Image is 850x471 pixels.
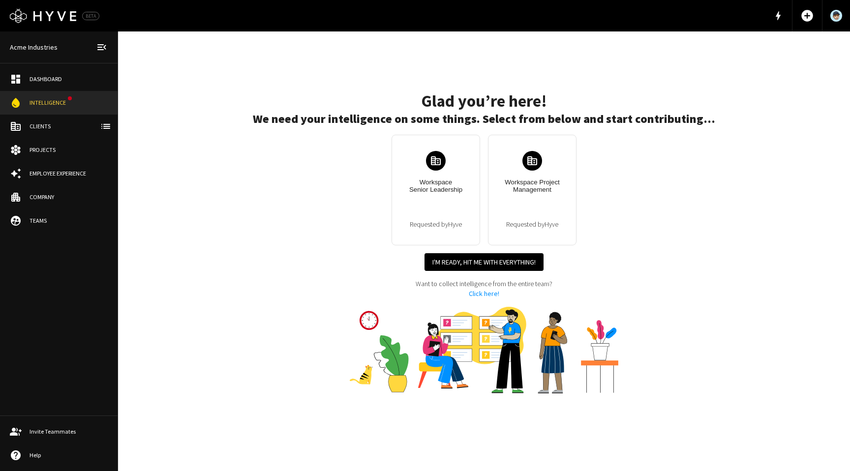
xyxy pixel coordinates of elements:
div: Invite Teammates [30,427,108,436]
div: Clients [30,122,108,131]
div: Teams [30,216,108,225]
h4: Glad you’re here! [421,90,547,111]
button: client-list [96,117,116,136]
button: Add [796,5,818,27]
p: Requested by Hyve [506,219,558,229]
button: Workspace Project ManagementRequested byHyve [488,135,577,245]
button: Click here! [469,289,499,299]
div: Intelligence [30,98,70,107]
p: Requested by Hyve [410,219,462,229]
div: BETA [82,12,99,20]
button: I'm ready, hit me with everything! [425,253,544,271]
img: User Avatar [830,10,842,22]
div: Dashboard [30,75,108,84]
p: Want to collect intelligence from the entire team? [416,279,552,289]
div: Help [30,451,108,460]
div: Workspace Senior Leadership [408,178,464,211]
span: water_drop [10,97,22,109]
div: Projects [30,146,108,154]
div: Employee Experience [30,169,108,178]
div: Workspace Project Management [504,178,560,211]
a: Acme Industries [6,38,61,57]
h5: We need your intelligence on some things. Select from below and start contributing… [253,111,715,127]
img: Background Illustration [350,307,618,393]
span: add_circle [800,9,814,23]
div: Company [30,193,108,202]
button: Workspace Senior LeadershipRequested byHyve [392,135,480,245]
